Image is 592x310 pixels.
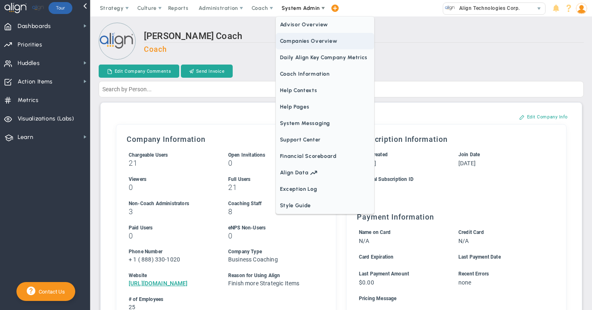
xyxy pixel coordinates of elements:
span: Open Invitations [228,152,266,158]
a: [URL][DOMAIN_NAME] [129,280,188,287]
div: Date Created [359,151,443,159]
span: [DATE] [458,160,476,167]
span: Coaching Staff [228,201,261,206]
span: Financial Scoreboard [276,148,374,164]
span: Style Guide [276,197,374,214]
div: Last Payment Amount [359,270,443,278]
span: Support Center [276,132,374,148]
span: Non-Coach Administrators [129,201,189,206]
span: Align Technologies Corp. [455,3,520,14]
h3: Company Information [127,135,326,143]
h3: 21 [129,159,213,167]
span: Coach Information [276,66,374,82]
span: Daily Align Key Company Metrics [276,49,374,66]
h2: [PERSON_NAME] Coach [144,31,584,43]
a: Align Data [276,164,374,181]
div: External Subscription ID [359,176,543,183]
span: Priorities [18,36,42,53]
label: Includes Users + Open Invitations, excludes Coaching Staff [129,151,168,158]
div: Card Expiration [359,253,443,261]
h3: 0 [228,232,312,240]
div: Website [129,272,213,280]
img: 50249.Person.photo [576,3,587,14]
img: Loading... [99,23,136,60]
span: Culture [137,5,157,11]
span: Learn [18,129,33,146]
span: 1 [133,256,136,263]
span: Visualizations (Labs) [18,110,74,127]
input: Search by Person... [99,81,584,97]
button: Edit Company Info [511,110,576,123]
span: Chargeable Users [129,152,168,158]
h3: 21 [228,183,312,191]
span: Full Users [228,176,251,182]
div: Last Payment Date [458,253,543,261]
span: Coach [252,5,268,11]
span: System Messaging [276,115,374,132]
span: select [533,3,545,14]
span: Paid Users [129,225,153,231]
span: Administration [199,5,238,11]
span: 888 [141,256,151,263]
h3: 3 [129,208,213,215]
span: Exception Log [276,181,374,197]
span: Help Pages [276,99,374,115]
span: N/A [458,238,469,244]
span: none [458,279,472,286]
h3: Subscription Information [357,135,556,143]
span: Huddles [18,55,40,72]
span: Strategy [100,5,124,11]
div: Name on Card [359,229,443,236]
h3: 8 [228,208,312,215]
span: N/A [359,238,369,244]
div: Recent Errors [458,270,543,278]
span: Help Contexts [276,82,374,99]
button: Send Invoice [181,65,233,78]
div: Reason for Using Align [228,272,312,280]
span: Contact Us [35,289,65,295]
span: System Admin [282,5,320,11]
span: 330-1020 [155,256,180,263]
h3: Payment Information [357,213,556,221]
h3: 0 [129,183,213,191]
img: 10991.Company.photo [445,3,455,13]
span: eNPS Non-Users [228,225,266,231]
span: $0.00 [359,279,374,286]
div: Pricing Message [359,295,543,303]
div: Credit Card [458,229,543,236]
span: Metrics [18,92,39,109]
div: Phone Number [129,248,213,256]
div: # of Employees [129,296,312,303]
h3: Coach [144,45,584,53]
span: Action Items [18,73,53,90]
span: Viewers [129,176,146,182]
div: Join Date [458,151,543,159]
span: + [129,256,132,263]
span: ) [152,256,154,263]
span: Companies Overview [276,33,374,49]
span: Business Coaching [228,256,278,263]
div: Company Type [228,248,312,256]
h3: 0 [228,159,312,167]
button: Edit Company Comments [99,65,179,78]
h3: 0 [129,232,213,240]
span: Finish more Strategic Items [228,280,299,287]
span: ( [138,256,140,263]
span: Dashboards [18,18,51,35]
span: Advisor Overview [276,16,374,33]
